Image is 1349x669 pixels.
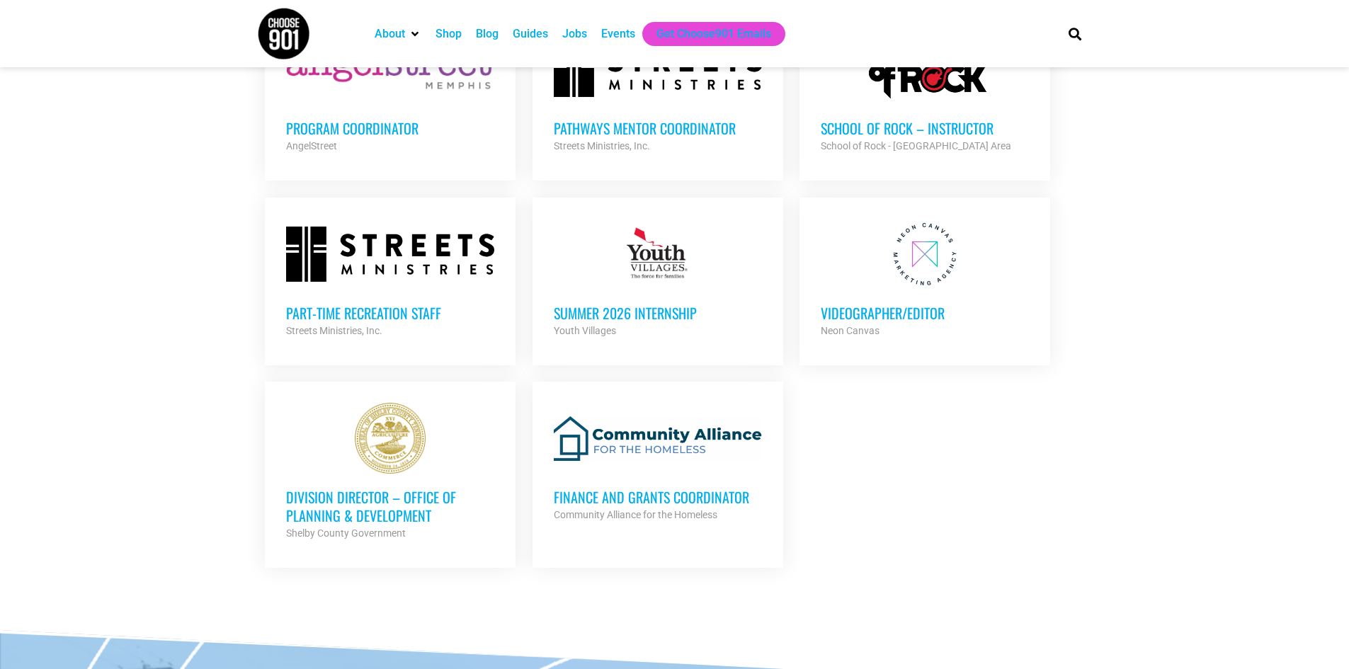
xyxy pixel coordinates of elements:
a: Shop [436,25,462,42]
h3: Pathways Mentor Coordinator [554,119,762,137]
h3: Program Coordinator [286,119,494,137]
a: Division Director – Office of Planning & Development Shelby County Government [265,382,516,563]
h3: Videographer/Editor [821,304,1029,322]
strong: Neon Canvas [821,325,880,336]
h3: Finance and Grants Coordinator [554,488,762,506]
a: Pathways Mentor Coordinator Streets Ministries, Inc. [533,13,783,176]
strong: School of Rock - [GEOGRAPHIC_DATA] Area [821,140,1011,151]
div: About [368,22,428,46]
a: Guides [513,25,548,42]
a: About [375,25,405,42]
strong: Streets Ministries, Inc. [286,325,382,336]
h3: Part-time Recreation Staff [286,304,494,322]
a: School of Rock – Instructor School of Rock - [GEOGRAPHIC_DATA] Area [799,13,1050,176]
strong: Streets Ministries, Inc. [554,140,650,151]
strong: Community Alliance for the Homeless [554,509,717,520]
h3: Division Director – Office of Planning & Development [286,488,494,525]
a: Videographer/Editor Neon Canvas [799,198,1050,360]
div: Search [1063,22,1086,45]
strong: AngelStreet [286,140,337,151]
h3: Summer 2026 Internship [554,304,762,322]
a: Blog [476,25,499,42]
a: Events [601,25,635,42]
a: Program Coordinator AngelStreet [265,13,516,176]
a: Summer 2026 Internship Youth Villages [533,198,783,360]
a: Get Choose901 Emails [656,25,771,42]
strong: Youth Villages [554,325,616,336]
h3: School of Rock – Instructor [821,119,1029,137]
a: Part-time Recreation Staff Streets Ministries, Inc. [265,198,516,360]
a: Finance and Grants Coordinator Community Alliance for the Homeless [533,382,783,544]
strong: Shelby County Government [286,527,406,539]
a: Jobs [562,25,587,42]
nav: Main nav [368,22,1045,46]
